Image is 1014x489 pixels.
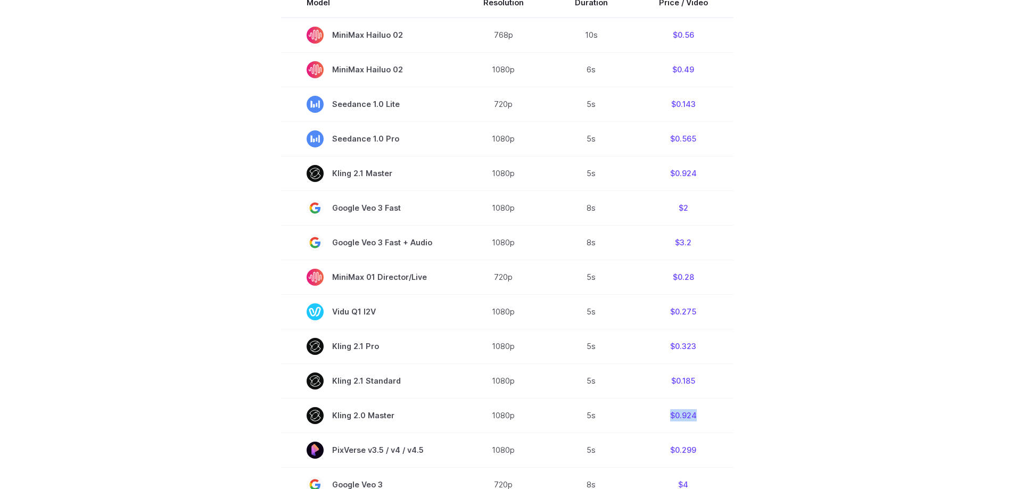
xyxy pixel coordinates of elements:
td: $0.28 [633,260,733,294]
td: 5s [549,363,633,398]
td: $0.323 [633,329,733,363]
td: 5s [549,398,633,433]
span: Kling 2.1 Master [307,165,432,182]
td: 1080p [458,190,549,225]
span: Kling 2.0 Master [307,407,432,424]
td: 1080p [458,121,549,156]
td: $0.565 [633,121,733,156]
td: $0.49 [633,52,733,87]
span: MiniMax Hailuo 02 [307,27,432,44]
span: MiniMax Hailuo 02 [307,61,432,78]
td: 1080p [458,294,549,329]
td: $3.2 [633,225,733,260]
span: Kling 2.1 Pro [307,338,432,355]
td: 5s [549,294,633,329]
span: Vidu Q1 I2V [307,303,432,320]
td: 1080p [458,398,549,433]
td: 1080p [458,363,549,398]
td: 5s [549,433,633,467]
td: 1080p [458,52,549,87]
span: Google Veo 3 Fast + Audio [307,234,432,251]
span: Google Veo 3 Fast [307,200,432,217]
td: $0.185 [633,363,733,398]
td: 5s [549,329,633,363]
td: $0.143 [633,87,733,121]
span: PixVerse v3.5 / v4 / v4.5 [307,442,432,459]
td: 5s [549,87,633,121]
td: 8s [549,190,633,225]
td: 5s [549,121,633,156]
td: $0.275 [633,294,733,329]
span: Kling 2.1 Standard [307,372,432,389]
td: $0.924 [633,398,733,433]
td: 1080p [458,156,549,190]
td: 720p [458,87,549,121]
td: 5s [549,156,633,190]
td: 1080p [458,225,549,260]
td: 6s [549,52,633,87]
td: 8s [549,225,633,260]
td: 768p [458,18,549,53]
span: Seedance 1.0 Lite [307,96,432,113]
td: 10s [549,18,633,53]
td: $0.924 [633,156,733,190]
td: 5s [549,260,633,294]
td: 720p [458,260,549,294]
td: $0.56 [633,18,733,53]
td: $2 [633,190,733,225]
td: 1080p [458,433,549,467]
td: $0.299 [633,433,733,467]
span: Seedance 1.0 Pro [307,130,432,147]
td: 1080p [458,329,549,363]
span: MiniMax 01 Director/Live [307,269,432,286]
